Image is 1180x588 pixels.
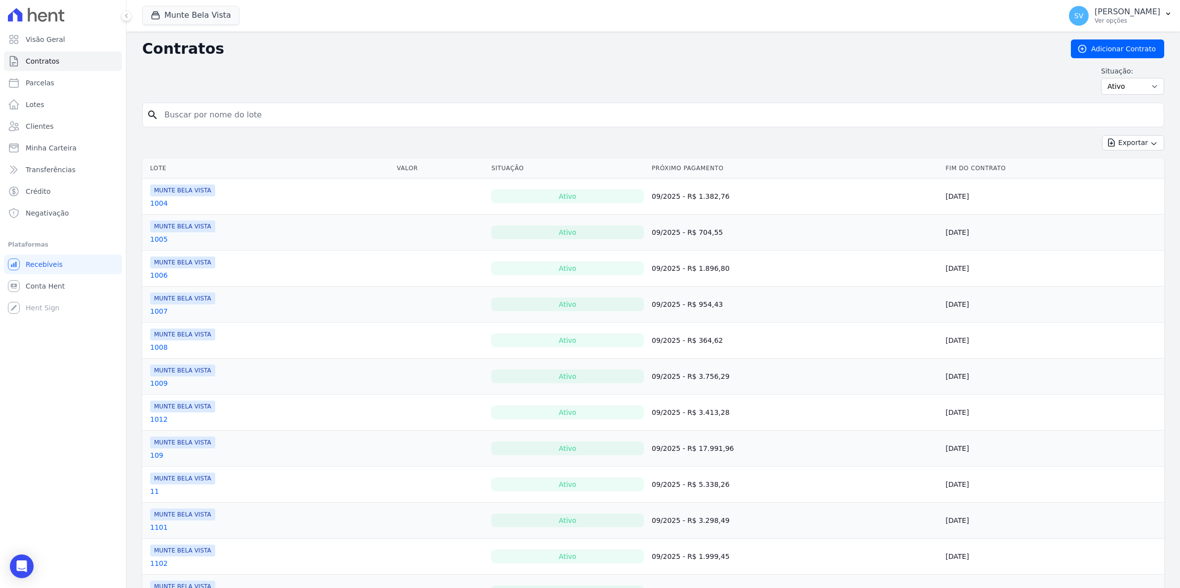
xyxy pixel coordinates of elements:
[942,503,1164,539] td: [DATE]
[487,158,648,179] th: Situação
[150,437,215,448] span: MUNTE BELA VISTA
[26,35,65,44] span: Visão Geral
[150,558,168,568] a: 1102
[4,203,122,223] a: Negativação
[4,51,122,71] a: Contratos
[393,158,488,179] th: Valor
[942,323,1164,359] td: [DATE]
[150,378,168,388] a: 1009
[26,186,51,196] span: Crédito
[1095,17,1160,25] p: Ver opções
[4,160,122,180] a: Transferências
[150,198,168,208] a: 1004
[942,359,1164,395] td: [DATE]
[150,184,215,196] span: MUNTE BELA VISTA
[491,297,644,311] div: Ativo
[652,516,730,524] a: 09/2025 - R$ 3.298,49
[491,441,644,455] div: Ativo
[4,30,122,49] a: Visão Geral
[4,182,122,201] a: Crédito
[150,257,215,268] span: MUNTE BELA VISTA
[4,276,122,296] a: Conta Hent
[150,473,215,484] span: MUNTE BELA VISTA
[4,255,122,274] a: Recebíveis
[491,550,644,563] div: Ativo
[4,116,122,136] a: Clientes
[652,552,730,560] a: 09/2025 - R$ 1.999,45
[26,165,76,175] span: Transferências
[158,105,1160,125] input: Buscar por nome do lote
[652,336,723,344] a: 09/2025 - R$ 364,62
[942,431,1164,467] td: [DATE]
[142,158,393,179] th: Lote
[652,264,730,272] a: 09/2025 - R$ 1.896,80
[26,56,59,66] span: Contratos
[10,554,34,578] div: Open Intercom Messenger
[491,478,644,491] div: Ativo
[942,287,1164,323] td: [DATE]
[652,480,730,488] a: 09/2025 - R$ 5.338,26
[150,509,215,520] span: MUNTE BELA VISTA
[150,545,215,556] span: MUNTE BELA VISTA
[150,220,215,232] span: MUNTE BELA VISTA
[1074,12,1083,19] span: SV
[491,333,644,347] div: Ativo
[26,259,63,269] span: Recebíveis
[652,228,723,236] a: 09/2025 - R$ 704,55
[150,414,168,424] a: 1012
[942,251,1164,287] td: [DATE]
[150,401,215,412] span: MUNTE BELA VISTA
[142,40,1055,58] h2: Contratos
[26,121,53,131] span: Clientes
[150,365,215,376] span: MUNTE BELA VISTA
[4,73,122,93] a: Parcelas
[942,467,1164,503] td: [DATE]
[150,329,215,340] span: MUNTE BELA VISTA
[942,179,1164,215] td: [DATE]
[150,486,159,496] a: 11
[147,109,158,121] i: search
[648,158,942,179] th: Próximo Pagamento
[491,405,644,419] div: Ativo
[150,293,215,304] span: MUNTE BELA VISTA
[4,95,122,114] a: Lotes
[150,306,168,316] a: 1007
[26,143,77,153] span: Minha Carteira
[4,138,122,158] a: Minha Carteira
[1102,135,1164,150] button: Exportar
[1071,39,1164,58] a: Adicionar Contrato
[150,270,168,280] a: 1006
[942,215,1164,251] td: [DATE]
[150,522,168,532] a: 1101
[652,192,730,200] a: 09/2025 - R$ 1.382,76
[491,514,644,527] div: Ativo
[26,78,54,88] span: Parcelas
[150,450,163,460] a: 109
[26,208,69,218] span: Negativação
[142,6,239,25] button: Munte Bela Vista
[491,261,644,275] div: Ativo
[942,158,1164,179] th: Fim do Contrato
[491,189,644,203] div: Ativo
[1101,66,1164,76] label: Situação:
[652,444,734,452] a: 09/2025 - R$ 17.991,96
[491,369,644,383] div: Ativo
[26,281,65,291] span: Conta Hent
[8,239,118,251] div: Plataformas
[652,408,730,416] a: 09/2025 - R$ 3.413,28
[1095,7,1160,17] p: [PERSON_NAME]
[150,234,168,244] a: 1005
[942,539,1164,575] td: [DATE]
[26,100,44,110] span: Lotes
[1061,2,1180,30] button: SV [PERSON_NAME] Ver opções
[942,395,1164,431] td: [DATE]
[652,372,730,380] a: 09/2025 - R$ 3.756,29
[652,300,723,308] a: 09/2025 - R$ 954,43
[491,225,644,239] div: Ativo
[150,342,168,352] a: 1008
